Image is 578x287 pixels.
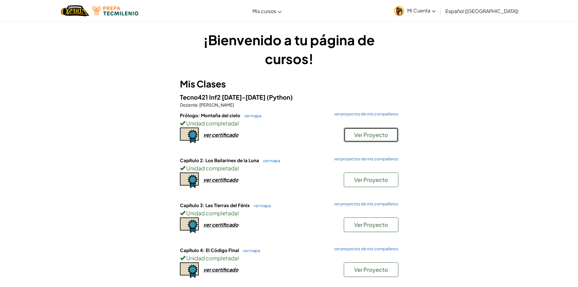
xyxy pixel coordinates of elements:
[180,247,240,253] span: Capítulo 4: El Código Final
[180,221,238,228] a: ver certificado
[241,113,261,118] a: ver mapa
[199,102,234,108] span: [PERSON_NAME]
[180,157,260,163] span: Capítulo 2: Los Bailarines de la Luna
[344,217,398,232] button: Ver Proyecto
[240,248,260,253] a: ver mapa
[203,132,238,138] div: ver certificado
[394,6,404,16] img: avatar
[180,128,199,143] img: certificate-icon.png
[252,8,276,14] span: Mis cursos
[180,202,251,208] span: Capítulo 3: Las Tierras del Fénix
[251,203,271,208] a: ver mapa
[180,176,238,183] a: ver certificado
[331,112,398,116] a: ver proyectos de mis compañeros
[260,158,280,163] a: ver mapa
[180,132,238,138] a: ver certificado
[61,5,89,17] img: Home
[238,210,239,217] span: !
[180,262,199,278] img: certificate-icon.png
[180,30,398,68] h1: ¡Bienvenido a tu página de cursos!
[180,112,241,118] span: Prólogo: Montaña del cielo
[407,7,436,14] span: Mi Cuenta
[249,3,285,19] a: Mis cursos
[180,102,198,108] span: Docente
[442,3,522,19] a: Español ([GEOGRAPHIC_DATA])
[198,102,199,108] span: :
[344,262,398,277] button: Ver Proyecto
[331,157,398,161] a: ver proyectos de mis compañeros
[185,165,238,172] span: Unidad completada
[180,77,398,91] h3: Mis Clases
[203,176,238,183] div: ver certificado
[180,217,199,233] img: certificate-icon.png
[238,165,239,172] span: !
[445,8,519,14] span: Español ([GEOGRAPHIC_DATA])
[354,131,388,138] span: Ver Proyecto
[391,1,439,20] a: Mi Cuenta
[185,255,238,261] span: Unidad completada
[267,93,293,101] span: (Python)
[344,173,398,187] button: Ver Proyecto
[238,255,239,261] span: !
[238,120,239,127] span: !
[180,93,267,101] span: Tecno421 Inf2 [DATE]-[DATE]
[354,221,388,228] span: Ver Proyecto
[344,128,398,142] button: Ver Proyecto
[180,173,199,188] img: certificate-icon.png
[185,120,238,127] span: Unidad completada
[203,221,238,228] div: ver certificado
[203,266,238,273] div: ver certificado
[354,266,388,273] span: Ver Proyecto
[61,5,89,17] a: Ozaria by CodeCombat logo
[354,176,388,183] span: Ver Proyecto
[92,6,138,15] img: Tecmilenio logo
[185,210,238,217] span: Unidad completada
[180,266,238,273] a: ver certificado
[331,247,398,251] a: ver proyectos de mis compañeros
[331,202,398,206] a: ver proyectos de mis compañeros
